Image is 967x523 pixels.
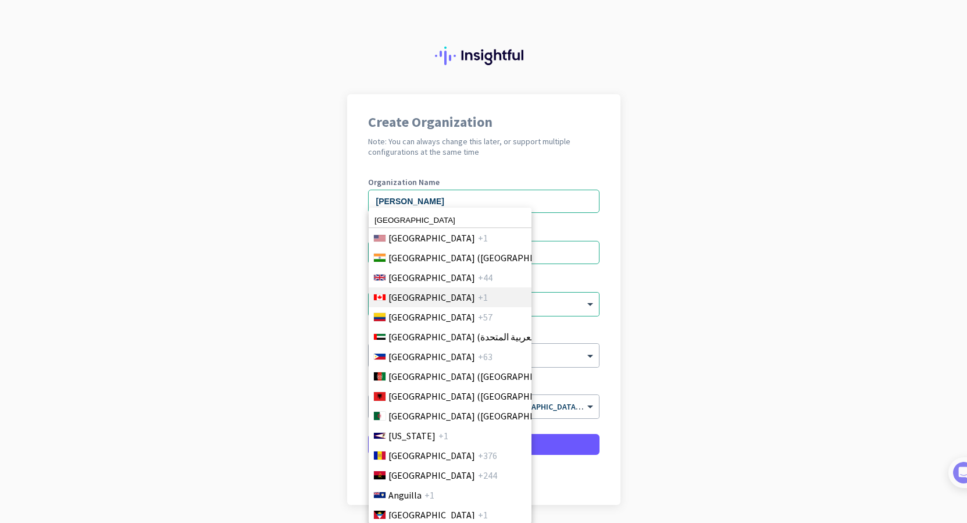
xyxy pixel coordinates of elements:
[424,488,434,502] span: +1
[478,468,497,482] span: +244
[478,508,488,522] span: +1
[388,231,475,245] span: [GEOGRAPHIC_DATA]
[388,310,475,324] span: [GEOGRAPHIC_DATA]
[369,213,531,228] input: Search Country
[388,330,572,344] span: [GEOGRAPHIC_DATA] (‫الإمارات العربية المتحدة‬‎)
[478,310,493,324] span: +57
[388,350,475,364] span: [GEOGRAPHIC_DATA]
[388,508,475,522] span: [GEOGRAPHIC_DATA]
[388,369,570,383] span: [GEOGRAPHIC_DATA] (‫[GEOGRAPHIC_DATA]‬‎)
[438,429,448,443] span: +1
[388,468,475,482] span: [GEOGRAPHIC_DATA]
[478,271,493,284] span: +44
[388,389,570,403] span: [GEOGRAPHIC_DATA] ([GEOGRAPHIC_DATA])
[388,251,570,265] span: [GEOGRAPHIC_DATA] ([GEOGRAPHIC_DATA])
[478,290,488,304] span: +1
[388,409,570,423] span: [GEOGRAPHIC_DATA] (‫[GEOGRAPHIC_DATA]‬‎)
[478,449,497,462] span: +376
[388,488,422,502] span: Anguilla
[388,290,475,304] span: [GEOGRAPHIC_DATA]
[388,429,436,443] span: [US_STATE]
[388,271,475,284] span: [GEOGRAPHIC_DATA]
[478,231,488,245] span: +1
[388,449,475,462] span: [GEOGRAPHIC_DATA]
[478,350,493,364] span: +63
